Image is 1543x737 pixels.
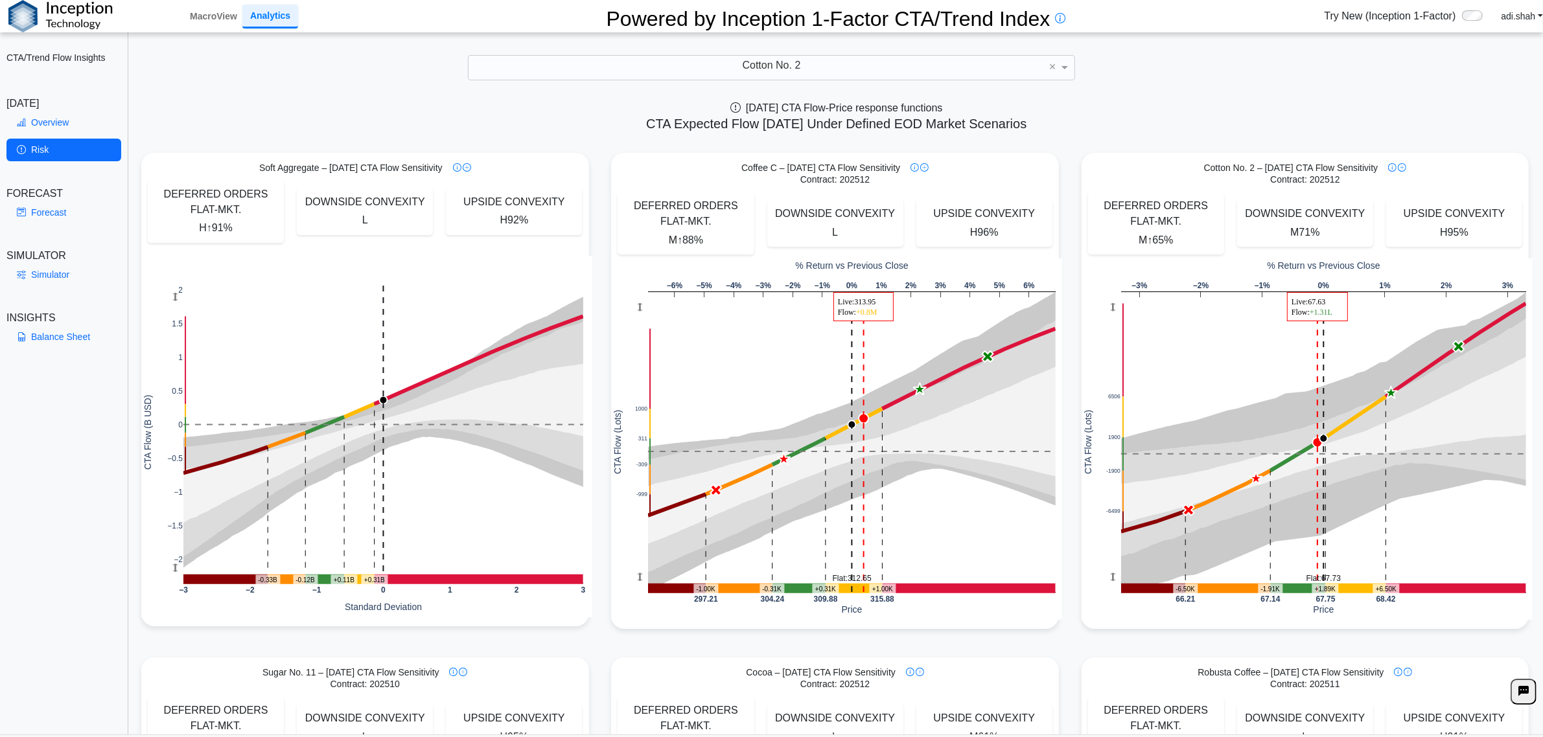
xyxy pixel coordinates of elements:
[1135,234,1176,246] span: M
[207,223,212,234] span: ↑
[6,201,121,223] a: Forecast
[1393,710,1516,726] div: UPSIDE CONVEXITY
[601,1,1056,31] h2: Powered by Inception 1-Factor CTA/Trend Index
[6,248,121,264] div: SIMULATOR
[800,678,870,690] span: Contract: 202512
[1393,206,1516,221] div: UPSIDE CONVEXITY
[666,234,706,246] span: M
[154,187,277,218] div: DEFERRED ORDERS FLAT-MKT.
[624,703,747,734] div: DEFERRED ORDERS FLAT-MKT.
[262,666,439,678] span: Sugar No. 11 – [DATE] CTA Flow Sensitivity
[1095,198,1218,229] div: DEFERRED ORDERS FLAT-MKT.
[774,710,897,726] div: DOWNSIDE CONVEXITY
[916,668,924,676] img: plus-icon.svg
[259,162,443,174] span: Soft Aggregate – [DATE] CTA Flow Sensitivity
[677,234,682,245] span: ↑
[452,194,575,210] div: UPSIDE CONVEXITY
[682,234,703,245] span: 88%
[978,227,999,238] span: 96%
[6,186,121,201] div: FORECAST
[303,710,426,726] div: DOWNSIDE CONVEXITY
[1394,668,1402,676] img: info-icon.svg
[743,60,801,71] span: Cotton No. 2
[459,668,467,676] img: plus-icon.svg
[154,703,277,734] div: DEFERRED ORDERS FLAT-MKT.
[1299,227,1320,238] span: 71%
[6,326,121,348] a: Balance Sheet
[6,96,121,111] div: [DATE]
[920,163,929,172] img: plus-icon.svg
[1244,710,1367,726] div: DOWNSIDE CONVEXITY
[1270,174,1340,185] span: Contract: 202512
[359,214,371,226] span: L
[923,710,1046,726] div: UPSIDE CONVEXITY
[967,227,1002,238] span: H
[1287,227,1323,238] span: M
[829,227,841,238] span: L
[1324,8,1456,24] span: Try New (Inception 1-Factor)
[196,222,236,234] span: H
[906,668,914,676] img: info-icon.svg
[463,163,471,172] img: plus-icon.svg
[212,223,233,234] span: 91%
[1437,227,1472,238] span: H
[1448,227,1468,238] span: 95%
[1047,56,1058,79] span: Clear value
[800,174,870,185] span: Contract: 202512
[452,710,575,726] div: UPSIDE CONVEXITY
[1270,678,1340,690] span: Contract: 202511
[1049,61,1056,73] span: ×
[624,198,747,229] div: DEFERRED ORDERS FLAT-MKT.
[242,5,298,28] a: Analytics
[137,116,1536,131] h5: CTA Expected Flow [DATE] Under Defined EOD Market Scenarios
[1404,668,1412,676] img: plus-icon.svg
[1095,703,1218,734] div: DEFERRED ORDERS FLAT-MKT.
[1398,163,1406,172] img: plus-icon.svg
[6,139,121,161] a: Risk
[453,163,461,172] img: info-icon.svg
[923,206,1046,221] div: UPSIDE CONVEXITY
[1198,666,1384,678] span: Robusta Coffee – [DATE] CTA Flow Sensitivity
[1147,234,1152,245] span: ↑
[1244,206,1367,221] div: DOWNSIDE CONVEXITY
[6,52,121,63] h2: CTA/Trend Flow Insights
[6,111,121,133] a: Overview
[331,678,400,690] span: Contract: 202510
[741,162,900,174] span: Coffee C – [DATE] CTA Flow Sensitivity
[1388,163,1397,172] img: info-icon.svg
[911,163,919,172] img: info-icon.svg
[1204,162,1378,174] span: Cotton No. 2 – [DATE] CTA Flow Sensitivity
[497,214,532,226] span: H
[1152,234,1173,245] span: 65%
[449,668,458,676] img: info-icon.svg
[730,102,943,113] span: [DATE] CTA Flow-Price response functions
[746,666,896,678] span: Cocoa – [DATE] CTA Flow Sensitivity
[303,194,426,210] div: DOWNSIDE CONVEXITY
[507,215,528,226] span: 92%
[774,206,897,221] div: DOWNSIDE CONVEXITY
[6,310,121,326] div: INSIGHTS
[185,5,242,27] a: MacroView
[6,264,121,286] a: Simulator
[1501,10,1543,22] a: adi.shah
